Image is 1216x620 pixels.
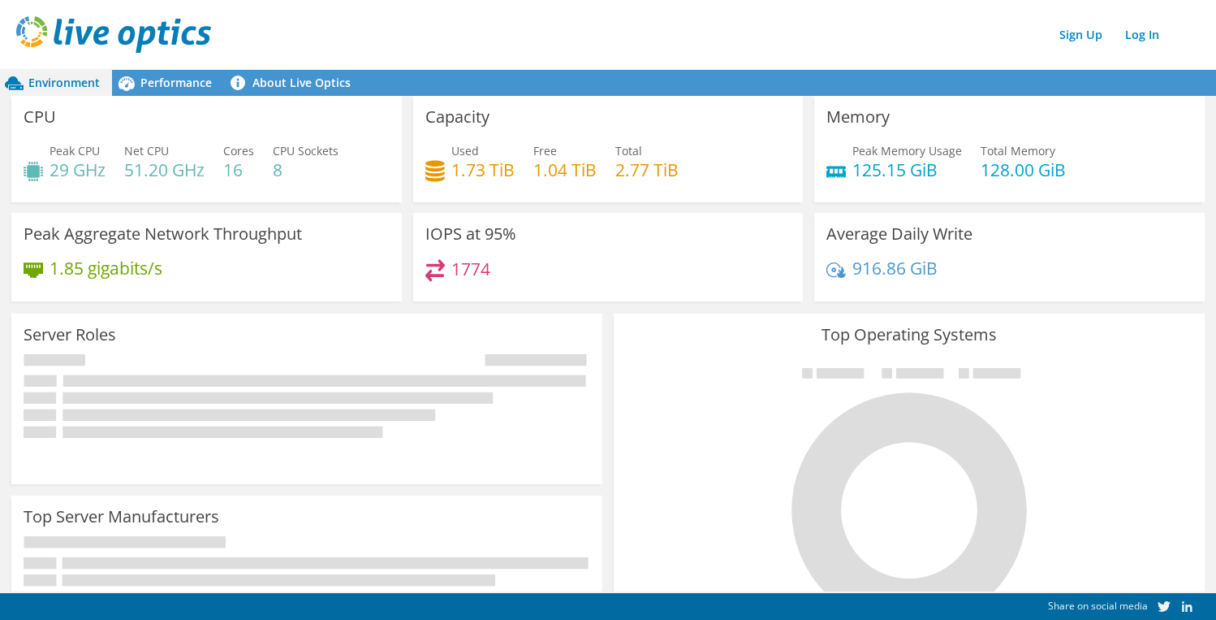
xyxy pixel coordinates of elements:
h3: Top Operating Systems [626,326,1192,344]
h4: 29 GHz [50,161,106,179]
h4: 1774 [451,260,490,278]
h3: Server Roles [24,326,116,344]
span: Share on social media [1048,599,1148,613]
h4: 125.15 GiB [852,161,962,179]
h4: 2.77 TiB [615,161,679,179]
h3: Capacity [425,108,489,126]
span: Used [451,143,479,158]
span: CPU Sockets [273,143,338,158]
h3: Peak Aggregate Network Throughput [24,225,302,243]
h4: 1.04 TiB [533,161,597,179]
h4: 1.85 gigabits/s [50,259,162,277]
span: Cores [223,143,254,158]
h4: 8 [273,161,338,179]
a: Log In [1117,23,1167,46]
h4: 1.73 TiB [451,161,515,179]
h4: 51.20 GHz [124,161,205,179]
h3: IOPS at 95% [425,225,516,243]
h3: Memory [826,108,890,126]
span: Net CPU [124,143,169,158]
span: Free [533,143,557,158]
a: About Live Optics [224,70,363,96]
h4: 916.86 GiB [852,259,938,277]
span: Total Memory [981,143,1055,158]
h3: CPU [24,108,56,126]
h4: 16 [223,161,254,179]
span: Peak Memory Usage [852,143,962,158]
h3: Average Daily Write [826,225,972,243]
span: Peak CPU [50,143,100,158]
span: Total [615,143,642,158]
span: Performance [140,75,212,90]
span: Environment [28,75,100,90]
img: live_optics_svg.svg [16,16,211,53]
h3: Top Server Manufacturers [24,508,219,526]
h4: 128.00 GiB [981,161,1066,179]
a: Sign Up [1051,23,1110,46]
